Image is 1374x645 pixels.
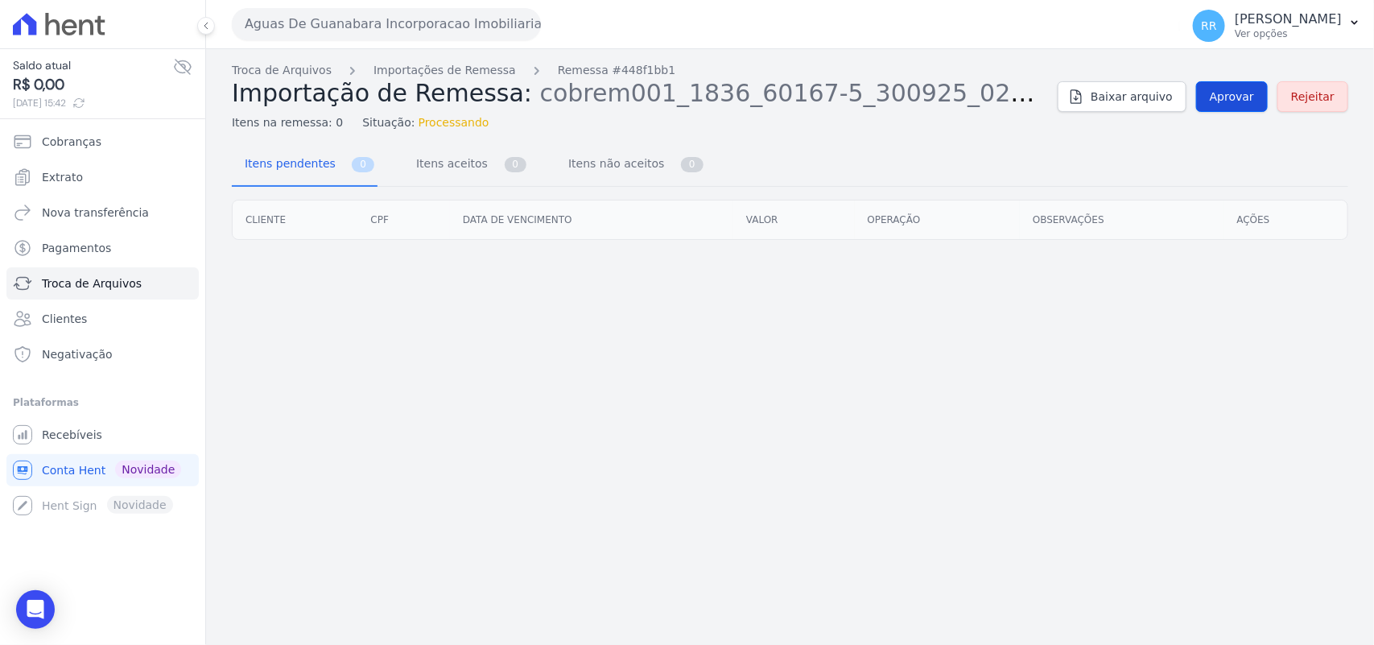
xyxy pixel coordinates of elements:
a: Baixar arquivo [1058,81,1186,112]
a: Recebíveis [6,419,199,451]
a: Importações de Remessa [373,62,516,79]
th: Valor [733,201,855,239]
a: Conta Hent Novidade [6,454,199,486]
span: Pagamentos [42,240,111,256]
span: Saldo atual [13,57,173,74]
nav: Sidebar [13,126,192,522]
span: Processando [419,114,489,131]
span: Cobranças [42,134,101,150]
a: Pagamentos [6,232,199,264]
a: Rejeitar [1277,81,1348,112]
th: Ações [1224,201,1347,239]
span: 0 [352,157,374,172]
button: RR [PERSON_NAME] Ver opções [1180,3,1374,48]
a: Negativação [6,338,199,370]
a: Extrato [6,161,199,193]
a: Troca de Arquivos [232,62,332,79]
span: Troca de Arquivos [42,275,142,291]
p: Ver opções [1235,27,1342,40]
th: Data de vencimento [450,201,733,239]
span: Aprovar [1210,89,1254,105]
a: Itens não aceitos 0 [555,144,707,187]
span: 0 [505,157,527,172]
span: RR [1201,20,1216,31]
span: Rejeitar [1291,89,1335,105]
span: Nova transferência [42,205,149,221]
button: Aguas De Guanabara Incorporacao Imobiliaria SPE LTDA [232,8,541,40]
div: Open Intercom Messenger [16,590,55,629]
span: Negativação [42,346,113,362]
p: [PERSON_NAME] [1235,11,1342,27]
span: R$ 0,00 [13,74,173,96]
span: 0 [681,157,704,172]
a: Nova transferência [6,196,199,229]
a: Itens pendentes 0 [232,144,378,187]
a: Remessa #448f1bb1 [558,62,676,79]
a: Clientes [6,303,199,335]
nav: Tab selector [232,144,707,187]
span: [DATE] 15:42 [13,96,173,110]
span: Itens pendentes [235,147,339,180]
span: Novidade [115,461,181,478]
a: Troca de Arquivos [6,267,199,300]
th: Observações [1020,201,1224,239]
span: Importação de Remessa: [232,79,532,107]
span: Itens não aceitos [559,147,667,180]
div: Plataformas [13,393,192,412]
span: Extrato [42,169,83,185]
span: Baixar arquivo [1091,89,1173,105]
th: CPF [357,201,449,239]
a: Cobranças [6,126,199,158]
span: Clientes [42,311,87,327]
nav: Breadcrumb [232,62,1045,79]
span: Itens na remessa: 0 [232,114,343,131]
th: Operação [855,201,1021,239]
th: Cliente [233,201,357,239]
span: Recebíveis [42,427,102,443]
span: Conta Hent [42,462,105,478]
span: Itens aceitos [406,147,491,180]
span: cobrem001_1836_60167-5_300925_022.TXT [540,77,1079,107]
a: Itens aceitos 0 [403,144,530,187]
span: Situação: [362,114,415,131]
a: Aprovar [1196,81,1268,112]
